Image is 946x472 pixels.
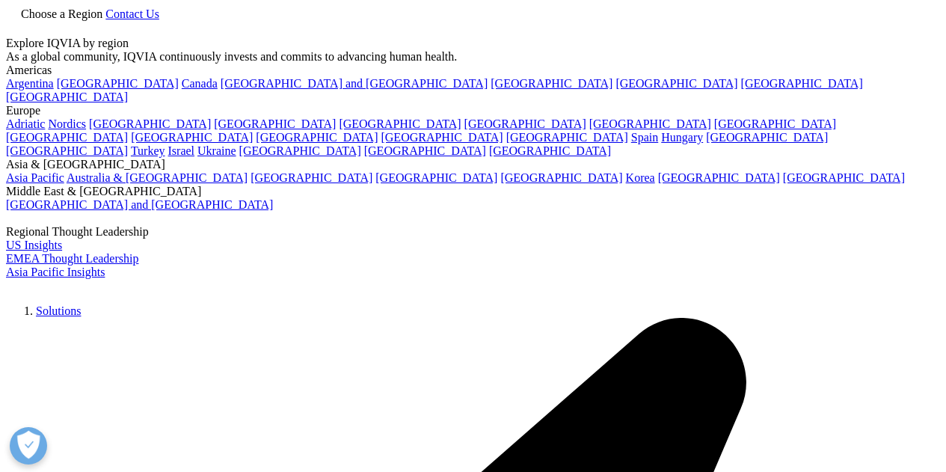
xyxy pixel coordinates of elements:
[131,131,253,144] a: [GEOGRAPHIC_DATA]
[89,117,211,130] a: [GEOGRAPHIC_DATA]
[10,427,47,465] button: Open Preferences
[6,266,105,278] a: Asia Pacific Insights
[658,171,780,184] a: [GEOGRAPHIC_DATA]
[6,144,128,157] a: [GEOGRAPHIC_DATA]
[6,50,940,64] div: As a global community, IQVIA continuously invests and commits to advancing human health.
[239,144,361,157] a: [GEOGRAPHIC_DATA]
[489,144,611,157] a: [GEOGRAPHIC_DATA]
[6,171,64,184] a: Asia Pacific
[706,131,828,144] a: [GEOGRAPHIC_DATA]
[714,117,836,130] a: [GEOGRAPHIC_DATA]
[464,117,586,130] a: [GEOGRAPHIC_DATA]
[57,77,179,90] a: [GEOGRAPHIC_DATA]
[182,77,218,90] a: Canada
[615,77,737,90] a: [GEOGRAPHIC_DATA]
[197,144,236,157] a: Ukraine
[6,158,940,171] div: Asia & [GEOGRAPHIC_DATA]
[6,131,128,144] a: [GEOGRAPHIC_DATA]
[6,117,45,130] a: Adriatic
[6,64,940,77] div: Americas
[48,117,86,130] a: Nordics
[6,77,54,90] a: Argentina
[21,7,102,20] span: Choose a Region
[251,171,372,184] a: [GEOGRAPHIC_DATA]
[214,117,336,130] a: [GEOGRAPHIC_DATA]
[375,171,497,184] a: [GEOGRAPHIC_DATA]
[6,185,940,198] div: Middle East & [GEOGRAPHIC_DATA]
[364,144,486,157] a: [GEOGRAPHIC_DATA]
[381,131,503,144] a: [GEOGRAPHIC_DATA]
[6,104,940,117] div: Europe
[6,239,62,251] a: US Insights
[661,131,703,144] a: Hungary
[491,77,612,90] a: [GEOGRAPHIC_DATA]
[256,131,378,144] a: [GEOGRAPHIC_DATA]
[339,117,461,130] a: [GEOGRAPHIC_DATA]
[67,171,248,184] a: Australia & [GEOGRAPHIC_DATA]
[500,171,622,184] a: [GEOGRAPHIC_DATA]
[6,198,273,211] a: [GEOGRAPHIC_DATA] and [GEOGRAPHIC_DATA]
[105,7,159,20] a: Contact Us
[589,117,711,130] a: [GEOGRAPHIC_DATA]
[168,144,195,157] a: Israel
[221,77,488,90] a: [GEOGRAPHIC_DATA] and [GEOGRAPHIC_DATA]
[783,171,905,184] a: [GEOGRAPHIC_DATA]
[6,91,128,103] a: [GEOGRAPHIC_DATA]
[626,171,655,184] a: Korea
[36,304,81,317] a: Solutions
[6,225,940,239] div: Regional Thought Leadership
[6,252,138,265] a: EMEA Thought Leadership
[631,131,658,144] a: Spain
[6,37,940,50] div: Explore IQVIA by region
[741,77,863,90] a: [GEOGRAPHIC_DATA]
[506,131,628,144] a: [GEOGRAPHIC_DATA]
[131,144,165,157] a: Turkey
